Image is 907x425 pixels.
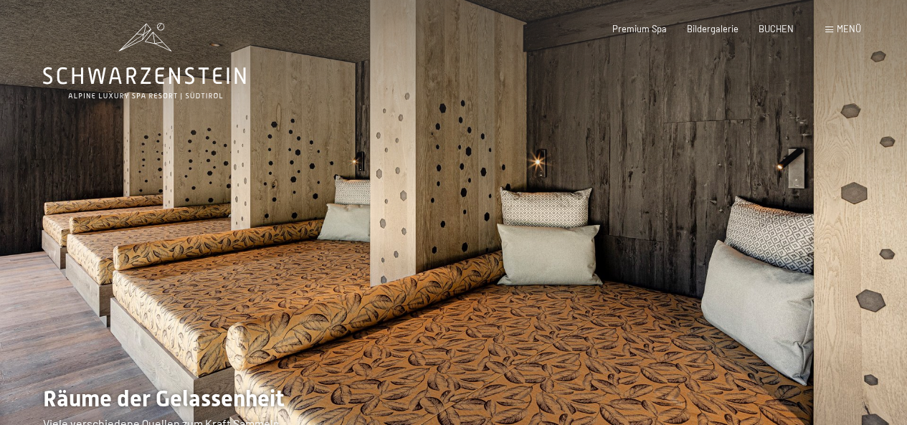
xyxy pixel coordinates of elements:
a: BUCHEN [759,23,794,34]
a: Premium Spa [612,23,667,34]
span: Menü [837,23,861,34]
a: Bildergalerie [687,23,739,34]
